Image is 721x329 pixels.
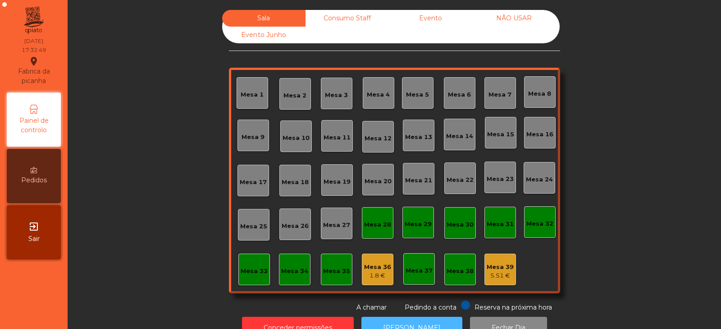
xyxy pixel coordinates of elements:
div: Mesa 31 [487,220,514,229]
div: Mesa 1 [241,90,264,99]
div: Evento Junho [222,27,306,43]
div: Mesa 37 [406,266,433,275]
div: Mesa 32 [526,219,553,228]
div: Consumo Staff [306,10,389,27]
div: [DATE] [24,37,43,45]
div: Mesa 15 [487,130,514,139]
div: Mesa 10 [283,134,310,143]
span: Sair [28,234,40,244]
div: Mesa 28 [364,220,391,229]
div: NÃO USAR [472,10,556,27]
div: Mesa 21 [405,176,432,185]
div: Mesa 3 [325,91,348,100]
div: Mesa 19 [324,177,351,186]
span: A chamar [356,303,387,311]
div: Mesa 4 [367,90,390,99]
div: Mesa 12 [365,134,392,143]
div: Mesa 34 [281,267,308,276]
div: Fabrica da picanha [7,56,60,86]
div: Mesa 24 [526,175,553,184]
div: Mesa 7 [488,90,511,99]
div: Evento [389,10,472,27]
div: Mesa 30 [447,220,474,229]
div: Mesa 26 [282,222,309,231]
div: Mesa 36 [364,263,391,272]
div: Mesa 13 [405,133,432,142]
div: Mesa 5 [406,90,429,99]
img: qpiato [23,5,45,36]
div: Mesa 29 [405,220,432,229]
div: 1.8 € [364,271,391,280]
span: Reserva na próxima hora [475,303,552,311]
div: Mesa 35 [323,267,350,276]
span: Painel de controlo [9,116,59,135]
div: Mesa 23 [487,175,514,184]
div: Mesa 18 [282,178,309,187]
div: Mesa 22 [447,176,474,185]
div: Mesa 17 [240,178,267,187]
div: Mesa 27 [323,221,350,230]
div: 17:32:49 [22,46,46,54]
div: Mesa 38 [447,267,474,276]
span: Pedindo a conta [405,303,456,311]
div: Mesa 25 [240,222,267,231]
i: location_on [28,56,39,67]
div: Mesa 16 [526,130,553,139]
div: Mesa 8 [528,89,551,98]
div: Mesa 11 [324,133,351,142]
div: Mesa 2 [283,91,306,100]
div: 5.51 € [487,271,514,280]
span: Pedidos [21,176,47,185]
div: Mesa 20 [365,177,392,186]
div: Mesa 9 [242,133,265,142]
div: Mesa 39 [487,263,514,272]
div: Mesa 14 [446,132,473,141]
i: exit_to_app [28,221,39,232]
div: Sala [222,10,306,27]
div: Mesa 6 [448,90,471,99]
div: Mesa 33 [241,267,268,276]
